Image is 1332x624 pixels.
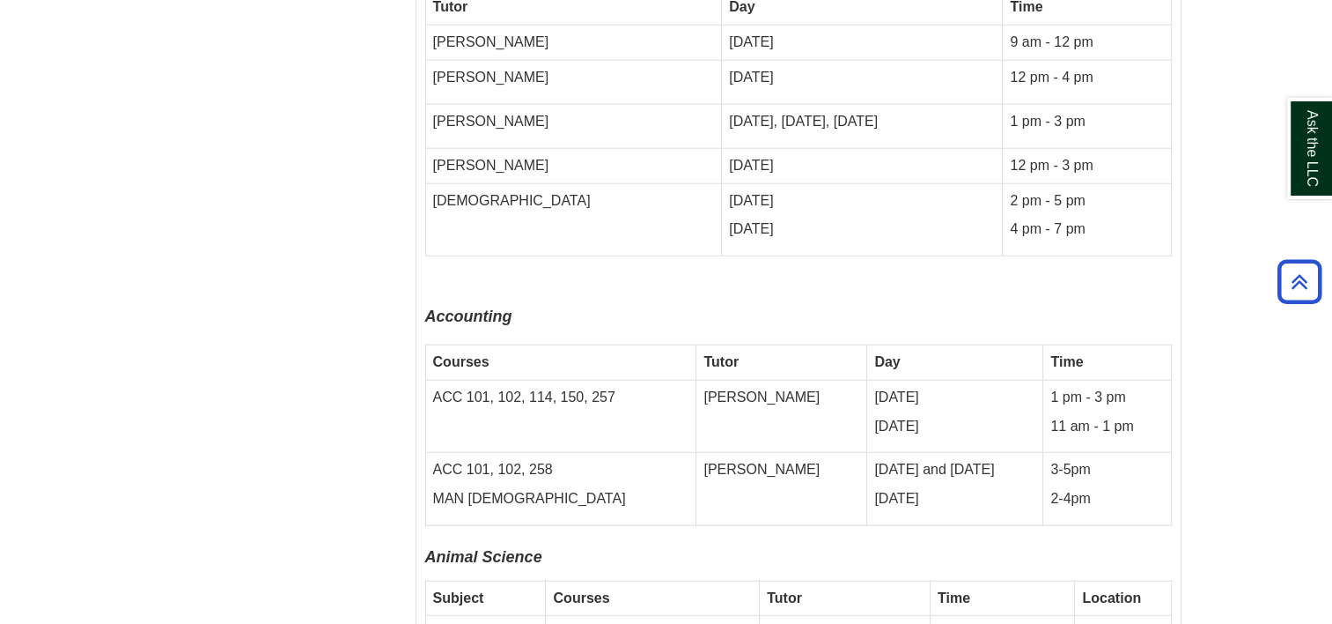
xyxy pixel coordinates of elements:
[1082,591,1141,605] b: Location
[696,453,867,526] td: [PERSON_NAME]
[874,460,1035,480] p: [DATE] and [DATE]
[1003,148,1171,183] td: 12 pm - 3 pm
[1003,26,1171,61] td: 9 am - 12 pm
[938,591,970,605] b: Time
[729,112,995,132] p: [DATE], [DATE], [DATE]
[433,68,715,88] p: [PERSON_NAME]
[767,591,802,605] strong: Tutor
[425,380,696,453] td: ACC 101, 102, 114, 150, 257
[1010,219,1163,240] p: 4 pm - 7 pm
[1003,61,1171,105] td: 12 pm - 4 pm
[433,460,689,480] p: ACC 101, 102, 258
[425,183,722,256] td: [DEMOGRAPHIC_DATA]
[1050,388,1163,408] p: 1 pm - 3 pm
[425,26,722,61] td: [PERSON_NAME]
[722,61,1003,105] td: [DATE]
[1010,112,1163,132] p: 1 pm - 3 pm
[1050,460,1163,480] p: 3-5pm
[729,219,995,240] p: [DATE]
[703,354,739,369] strong: Tutor
[425,308,512,325] span: Accounting
[425,148,722,183] td: [PERSON_NAME]
[553,591,609,605] strong: Courses
[1010,191,1163,212] p: 2 pm - 5 pm
[1050,417,1163,437] p: 11 am - 1 pm
[433,354,489,369] strong: Courses
[874,417,1035,437] p: [DATE]
[433,489,689,509] p: MAN [DEMOGRAPHIC_DATA]
[696,380,867,453] td: [PERSON_NAME]
[874,354,900,369] strong: Day
[1050,489,1163,509] p: 2-4pm
[729,191,995,212] p: [DATE]
[722,26,1003,61] td: [DATE]
[433,591,484,605] strong: Subject
[425,104,722,148] td: [PERSON_NAME]
[1271,270,1328,293] a: Back to Top
[1050,354,1083,369] strong: Time
[874,489,1035,509] p: [DATE]
[874,388,1035,408] p: [DATE]
[425,548,542,566] i: Animal Science
[722,148,1003,183] td: [DATE]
